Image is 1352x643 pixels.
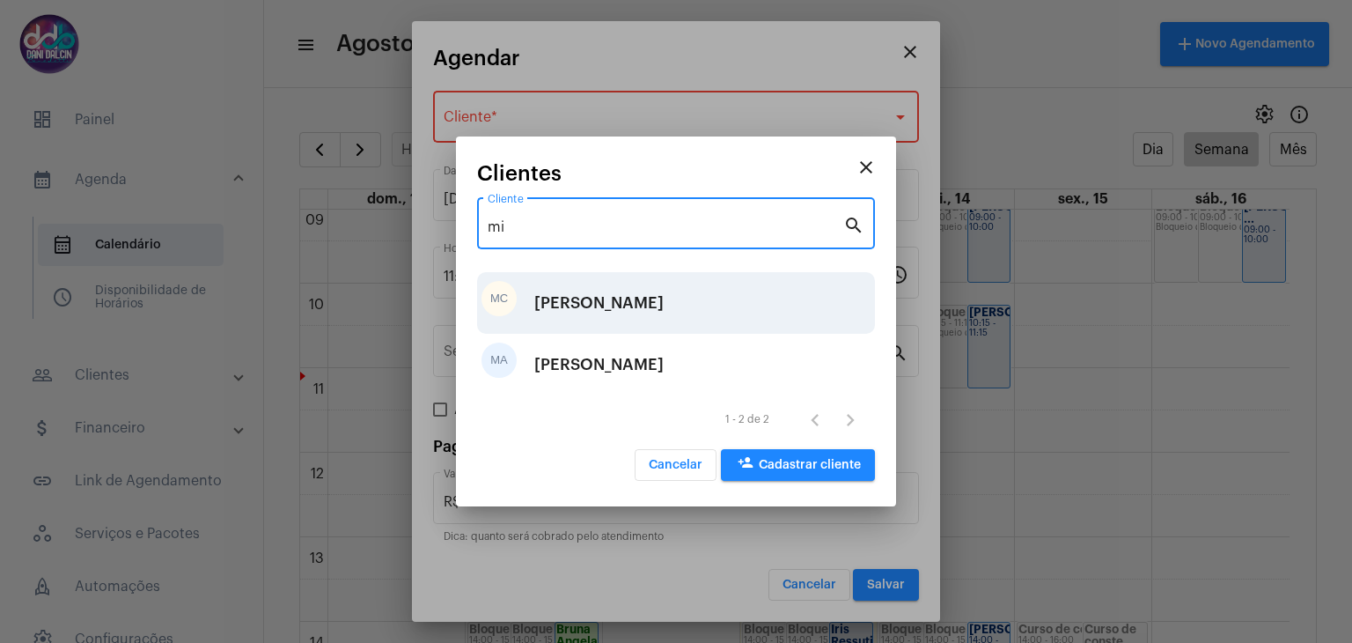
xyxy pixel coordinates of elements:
[856,157,877,178] mat-icon: close
[843,214,864,235] mat-icon: search
[481,281,517,316] div: MC
[735,455,756,476] mat-icon: person_add
[721,449,875,481] button: Cadastrar cliente
[477,162,562,185] span: Clientes
[488,219,843,235] input: Pesquisar cliente
[797,403,833,438] button: Página anterior
[833,403,868,438] button: Próxima página
[635,449,716,481] button: Cancelar
[481,343,517,378] div: MA
[534,277,664,329] div: [PERSON_NAME]
[534,338,664,391] div: [PERSON_NAME]
[725,414,769,425] div: 1 - 2 de 2
[735,459,861,471] span: Cadastrar cliente
[649,459,702,471] span: Cancelar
